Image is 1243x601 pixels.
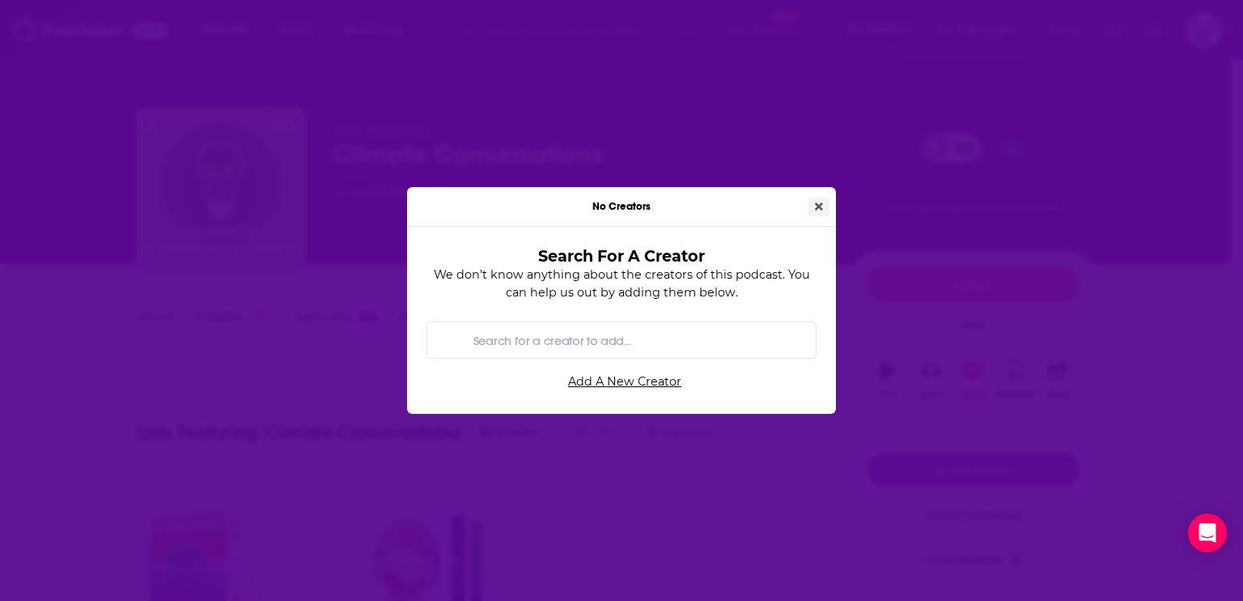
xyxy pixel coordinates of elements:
div: No Creators [407,187,836,227]
button: Close [808,198,829,216]
p: We don't know anything about the creators of this podcast. You can help us out by adding them below. [426,266,817,302]
div: Open Intercom Messenger [1188,514,1227,552]
h3: Search For A Creator [452,246,791,266]
div: Search by entity type [426,322,817,359]
a: Add A New Creator [433,369,817,395]
input: Search for a creator to add... [467,322,803,358]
